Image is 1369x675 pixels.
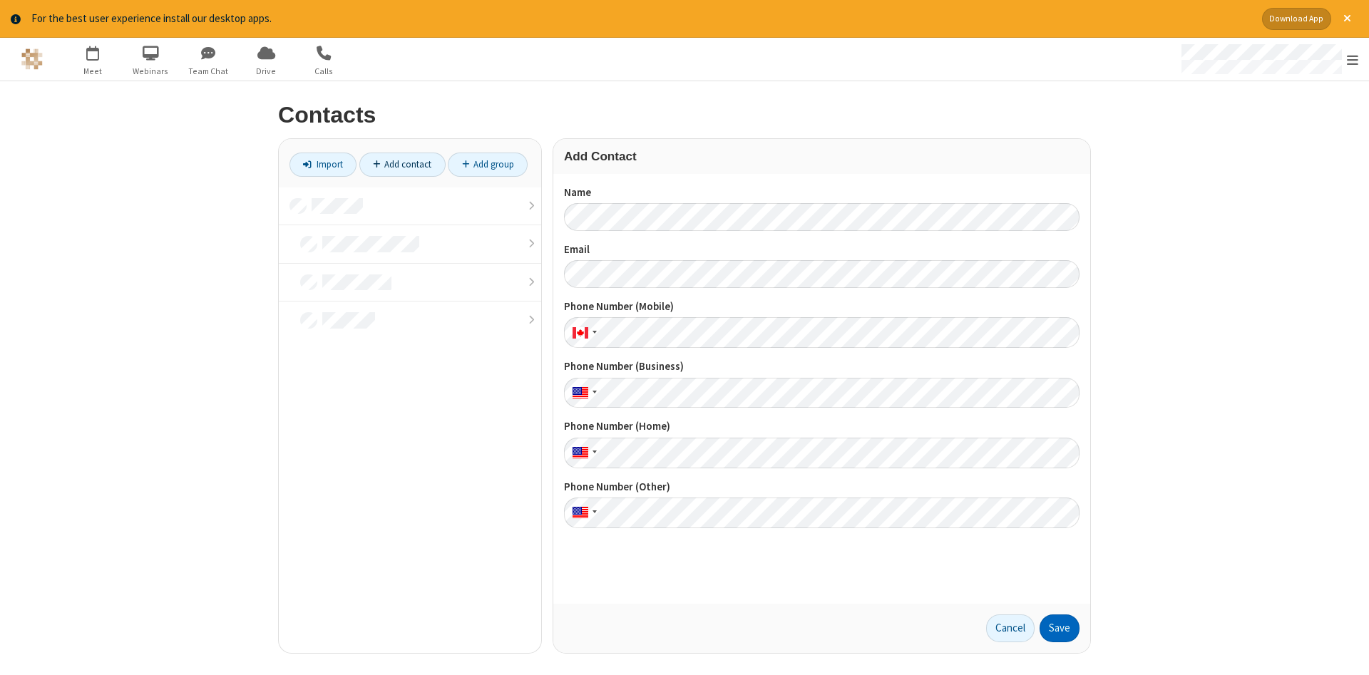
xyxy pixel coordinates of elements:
[564,418,1080,435] label: Phone Number (Home)
[5,38,58,81] button: Logo
[21,48,43,70] img: QA Selenium DO NOT DELETE OR CHANGE
[66,65,120,78] span: Meet
[986,614,1035,643] a: Cancel
[564,479,1080,495] label: Phone Number (Other)
[1168,38,1369,81] div: Open menu
[182,65,235,78] span: Team Chat
[564,359,1080,375] label: Phone Number (Business)
[564,317,601,348] div: Canada: + 1
[1336,8,1358,30] button: Close alert
[240,65,293,78] span: Drive
[1040,614,1080,643] button: Save
[564,498,601,528] div: United States: + 1
[124,65,178,78] span: Webinars
[564,299,1080,315] label: Phone Number (Mobile)
[31,11,1251,27] div: For the best user experience install our desktop apps.
[448,153,528,177] a: Add group
[564,378,601,408] div: United States: + 1
[278,103,1091,128] h2: Contacts
[289,153,357,177] a: Import
[1262,8,1331,30] button: Download App
[564,150,1080,163] h3: Add Contact
[359,153,446,177] a: Add contact
[564,438,601,468] div: United States: + 1
[297,65,351,78] span: Calls
[564,185,1080,201] label: Name
[564,242,1080,258] label: Email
